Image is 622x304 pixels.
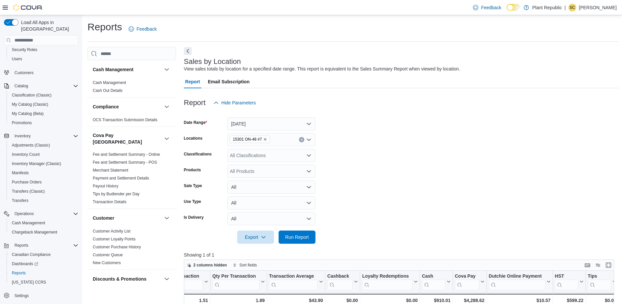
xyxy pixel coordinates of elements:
[12,291,78,300] span: Settings
[193,263,227,268] span: 2 columns hidden
[263,137,267,141] button: Remove 15301 ON-48 #7 from selection in this group
[9,160,78,168] span: Inventory Manager (Classic)
[93,80,126,85] span: Cash Management
[9,141,53,149] a: Adjustments (Classic)
[564,4,566,12] p: |
[9,197,31,205] a: Transfers
[93,152,160,157] span: Fee and Settlement Summary - Online
[163,214,171,222] button: Customer
[362,273,418,290] button: Loyalty Redemptions
[7,278,81,287] button: [US_STATE] CCRS
[7,141,81,150] button: Adjustments (Classic)
[12,161,61,166] span: Inventory Manager (Classic)
[93,176,149,180] a: Payment and Settlement Details
[306,153,311,158] button: Open list of options
[208,75,250,88] span: Email Subscription
[7,168,81,178] button: Manifests
[489,273,545,290] div: Dutchie Online Payment
[9,260,41,268] a: Dashboards
[422,273,445,280] div: Cash
[12,220,45,226] span: Cash Management
[9,228,60,236] a: Chargeback Management
[184,99,206,107] h3: Report
[93,184,118,188] a: Payout History
[9,91,54,99] a: Classification (Classic)
[588,273,611,280] div: Tips
[9,119,35,127] a: Promotions
[93,253,123,257] a: Customer Queue
[481,4,501,11] span: Feedback
[227,180,315,194] button: All
[93,160,157,165] a: Fee and Settlement Summary - POS
[184,252,619,258] p: Showing 1 of 1
[12,261,38,266] span: Dashboards
[9,178,44,186] a: Purchase Orders
[12,132,33,140] button: Inventory
[327,273,353,290] div: Cashback
[594,261,602,269] button: Display options
[9,187,78,195] span: Transfers (Classic)
[212,273,259,280] div: Qty Per Transaction
[12,230,57,235] span: Chargeback Management
[230,136,270,143] span: 15301 ON-48 #7
[87,79,176,97] div: Cash Management
[93,276,162,282] button: Discounts & Promotions
[9,141,78,149] span: Adjustments (Classic)
[7,54,81,64] button: Users
[93,66,134,73] h3: Cash Management
[285,234,309,240] span: Run Report
[9,100,78,108] span: My Catalog (Classic)
[605,261,612,269] button: Enter fullscreen
[9,187,47,195] a: Transfers (Classic)
[12,241,31,249] button: Reports
[93,66,162,73] button: Cash Management
[18,19,78,32] span: Load All Apps in [GEOGRAPHIC_DATA]
[455,273,485,290] button: Cova Pay
[184,261,230,269] button: 2 columns hidden
[12,152,40,157] span: Inventory Count
[455,273,479,290] div: Cova Pay
[163,66,171,73] button: Cash Management
[299,137,304,142] button: Clear input
[9,219,48,227] a: Cash Management
[12,69,36,77] a: Customers
[1,241,81,250] button: Reports
[9,100,51,108] a: My Catalog (Classic)
[7,250,81,259] button: Canadian Compliance
[12,120,32,125] span: Promotions
[93,103,162,110] button: Compliance
[455,273,479,280] div: Cova Pay
[9,278,49,286] a: [US_STATE] CCRS
[93,103,119,110] h3: Compliance
[14,211,34,216] span: Operations
[230,261,260,269] button: Sort fields
[7,150,81,159] button: Inventory Count
[151,273,203,290] div: Items Per Transaction
[489,273,545,280] div: Dutchie Online Payment
[12,210,78,218] span: Operations
[184,120,207,125] label: Date Range
[327,273,353,280] div: Cashback
[12,210,37,218] button: Operations
[507,4,520,11] input: Dark Mode
[555,273,584,290] button: HST
[269,273,318,290] div: Transaction Average
[7,159,81,168] button: Inventory Manager (Classic)
[422,273,445,290] div: Cash
[93,215,162,221] button: Customer
[93,229,131,234] span: Customer Activity List
[93,118,158,122] a: OCS Transaction Submission Details
[93,236,136,242] span: Customer Loyalty Points
[9,160,64,168] a: Inventory Manager (Classic)
[9,169,31,177] a: Manifests
[12,280,46,285] span: [US_STATE] CCRS
[279,231,315,244] button: Run Report
[93,88,123,93] a: Cash Out Details
[9,219,78,227] span: Cash Management
[239,263,257,268] span: Sort fields
[555,273,578,280] div: HST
